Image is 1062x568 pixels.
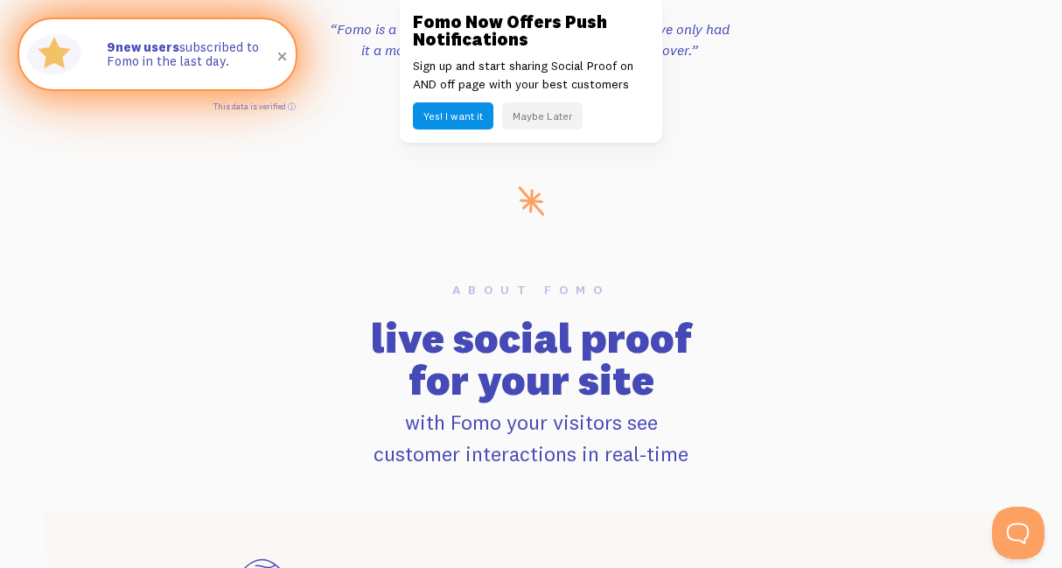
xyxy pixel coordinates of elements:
[413,57,649,94] p: Sign up and start sharing Social Proof on AND off page with your best customers
[107,40,278,69] p: subscribed to Fomo in the last day.
[107,39,179,55] strong: new users
[43,406,1019,469] p: with Fomo your visitors see customer interactions in real-time
[327,18,732,60] h3: “Fomo is a no brainer for increasing conversions. We've only had it a month and it's paid for its...
[502,102,583,130] button: Maybe Later
[992,507,1045,559] iframe: Help Scout Beacon - Open
[23,23,86,86] img: Fomo
[213,102,296,111] a: This data is verified ⓘ
[413,102,493,130] button: Yes! I want it
[43,317,1019,401] h2: live social proof for your site
[327,71,732,89] p: — Hrvoje, growth at Bellabeat
[413,13,649,48] h3: Fomo Now Offers Push Notifications
[43,284,1019,296] h6: About Fomo
[107,40,115,55] span: 9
